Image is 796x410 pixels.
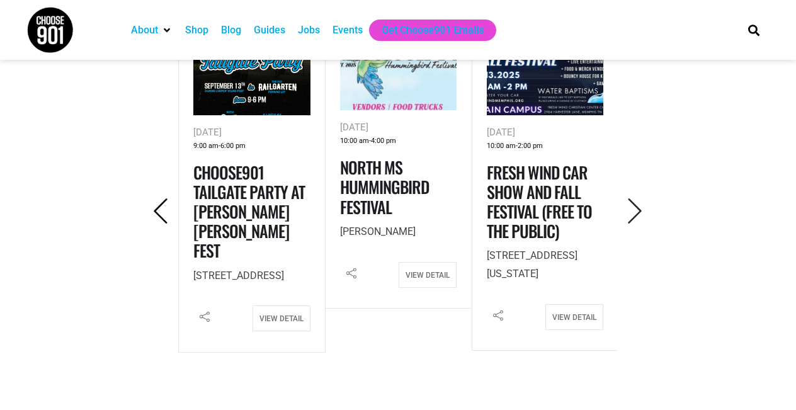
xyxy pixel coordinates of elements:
[399,262,457,288] a: View Detail
[193,127,222,138] span: [DATE]
[253,305,310,331] a: View Detail
[382,23,484,38] a: Get Choose901 Emails
[185,23,208,38] a: Shop
[125,20,727,41] nav: Main nav
[618,196,652,227] button: Next
[193,140,219,153] span: 9:00 am
[193,160,305,263] a: Choose901 Tailgate Party at [PERSON_NAME] [PERSON_NAME] Fest
[545,304,603,330] a: View Detail
[221,23,241,38] a: Blog
[193,305,216,328] i: Share
[487,127,515,138] span: [DATE]
[487,140,516,153] span: 10:00 am
[148,198,174,224] i: Previous
[340,122,368,133] span: [DATE]
[220,140,246,153] span: 6:00 pm
[340,262,363,285] i: Share
[333,23,363,38] a: Events
[371,135,396,148] span: 4:00 pm
[131,23,158,38] a: About
[340,225,416,237] span: [PERSON_NAME]
[744,20,765,40] div: Search
[193,270,284,282] span: [STREET_ADDRESS]
[487,140,603,153] div: -
[144,196,178,227] button: Previous
[298,23,320,38] a: Jobs
[487,304,509,327] i: Share
[340,135,369,148] span: 10:00 am
[487,160,592,244] a: Fresh Wind Car Show and Fall Festival (Free to the public)
[340,155,429,219] a: North MS Hummingbird Festival
[125,20,179,41] div: About
[340,135,457,148] div: -
[487,249,577,280] span: [STREET_ADDRESS][US_STATE]
[622,198,648,224] i: Next
[193,140,310,153] div: -
[254,23,285,38] a: Guides
[518,140,543,153] span: 2:00 pm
